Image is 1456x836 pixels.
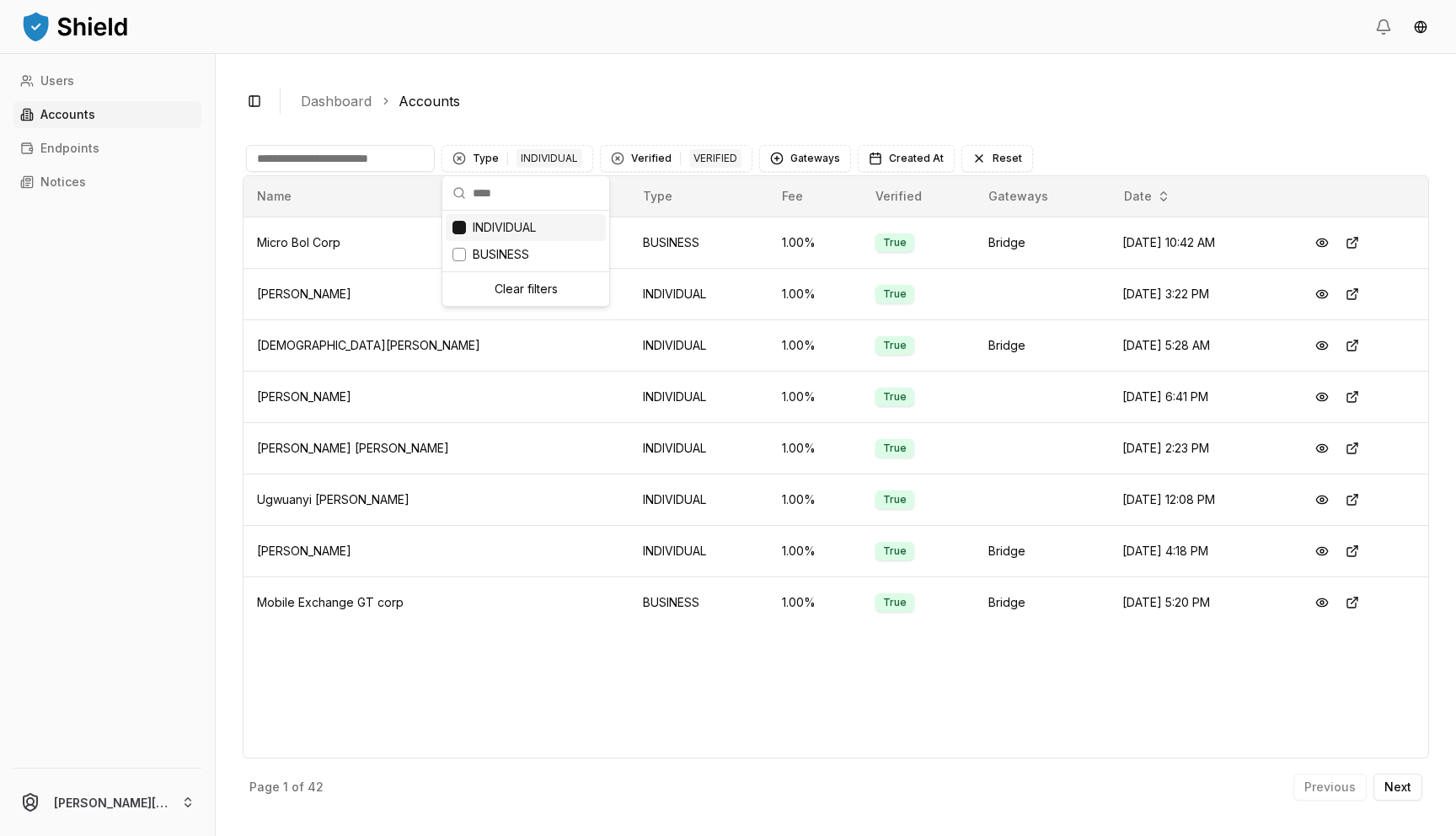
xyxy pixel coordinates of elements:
[858,145,955,172] button: Created At
[308,781,324,793] p: 42
[782,235,816,249] span: 1.00 %
[473,246,529,263] span: BUSINESS
[975,176,1109,217] th: Gateways
[1373,774,1422,801] button: Next
[889,152,944,165] span: Created At
[600,145,752,172] button: Clear Verified filterVerifiedVERIFIED
[446,276,606,303] div: Clear filters
[257,544,351,558] span: [PERSON_NAME]
[629,176,768,217] th: Type
[7,775,208,829] button: [PERSON_NAME][EMAIL_ADDRESS][DOMAIN_NAME]
[689,149,741,168] div: VERIFIED
[244,176,629,217] th: Name
[1122,595,1210,609] span: [DATE] 5:20 PM
[782,492,816,506] span: 1.00 %
[629,319,768,371] td: INDIVIDUAL
[399,91,460,111] a: Accounts
[862,176,975,217] th: Verified
[988,338,1025,352] span: Bridge
[40,176,86,188] p: Notices
[473,219,536,236] span: INDIVIDUAL
[283,781,288,793] p: 1
[988,235,1025,249] span: Bridge
[961,145,1033,172] button: Reset filters
[517,149,582,168] div: INDIVIDUAL
[292,781,304,793] p: of
[257,595,404,609] span: Mobile Exchange GT corp
[782,389,816,404] span: 1.00 %
[1122,235,1215,249] span: [DATE] 10:42 AM
[768,176,862,217] th: Fee
[1384,781,1411,793] p: Next
[442,211,609,306] div: Suggestions
[782,595,816,609] span: 1.00 %
[629,576,768,628] td: BUSINESS
[452,152,466,165] div: Clear Type filter
[301,91,372,111] a: Dashboard
[611,152,624,165] div: Clear Verified filter
[13,169,201,196] a: Notices
[782,544,816,558] span: 1.00 %
[1122,287,1209,301] span: [DATE] 3:22 PM
[988,544,1025,558] span: Bridge
[629,217,768,268] td: BUSINESS
[1122,441,1209,455] span: [DATE] 2:23 PM
[13,135,201,162] a: Endpoints
[629,371,768,422] td: INDIVIDUAL
[629,268,768,319] td: INDIVIDUAL
[13,101,201,128] a: Accounts
[40,109,95,121] p: Accounts
[782,338,816,352] span: 1.00 %
[257,492,409,506] span: Ugwuanyi [PERSON_NAME]
[1122,492,1215,506] span: [DATE] 12:08 PM
[40,75,74,87] p: Users
[301,91,1416,111] nav: breadcrumb
[782,441,816,455] span: 1.00 %
[54,794,168,812] p: [PERSON_NAME][EMAIL_ADDRESS][DOMAIN_NAME]
[782,287,816,301] span: 1.00 %
[257,441,449,455] span: [PERSON_NAME] [PERSON_NAME]
[988,595,1025,609] span: Bridge
[249,781,280,793] p: Page
[13,67,201,94] a: Users
[759,145,851,172] button: Gateways
[629,525,768,576] td: INDIVIDUAL
[1122,389,1208,404] span: [DATE] 6:41 PM
[40,142,99,154] p: Endpoints
[1122,544,1208,558] span: [DATE] 4:18 PM
[442,145,593,172] button: Clear Type filterTypeINDIVIDUAL
[1117,183,1177,210] button: Date
[629,474,768,525] td: INDIVIDUAL
[20,9,130,43] img: ShieldPay Logo
[257,338,480,352] span: [DEMOGRAPHIC_DATA][PERSON_NAME]
[1122,338,1210,352] span: [DATE] 5:28 AM
[257,389,351,404] span: [PERSON_NAME]
[257,235,340,249] span: Micro Bol Corp
[629,422,768,474] td: INDIVIDUAL
[257,287,351,301] span: [PERSON_NAME]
